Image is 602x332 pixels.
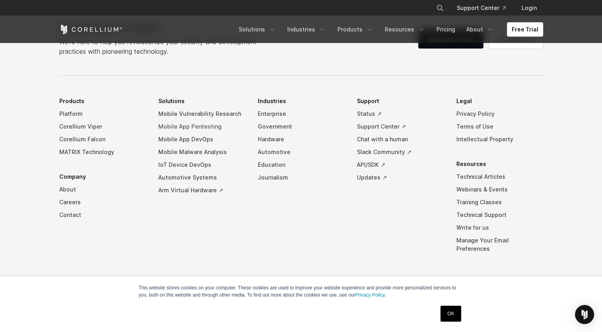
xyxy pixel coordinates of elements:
a: Solutions [234,22,281,37]
a: Automotive Systems [158,171,245,184]
a: Journalism [258,171,345,184]
a: About [462,22,499,37]
p: We’re here to help you revolutionize your security and development practices with pioneering tech... [59,37,263,56]
p: This website stores cookies on your computer. These cookies are used to improve your website expe... [139,284,464,299]
a: Free Trial [507,22,543,37]
a: MATRIX Technology [59,146,146,158]
a: Support Center [450,1,512,15]
a: Corellium Home [59,25,123,34]
a: Careers [59,196,146,209]
a: Manage Your Email Preferences [456,234,543,255]
a: Technical Support [456,209,543,221]
a: Pricing [432,22,460,37]
a: Privacy Policy. [355,292,386,298]
div: Navigation Menu [234,22,543,37]
div: Navigation Menu [59,95,543,267]
button: Search [433,1,447,15]
a: Hardware [258,133,345,146]
a: Slack Community ↗ [357,146,444,158]
a: Webinars & Events [456,183,543,196]
div: Navigation Menu [427,1,543,15]
a: Government [258,120,345,133]
a: Updates ↗ [357,171,444,184]
a: Login [515,1,543,15]
a: Corellium Viper [59,120,146,133]
a: Privacy Policy [456,107,543,120]
a: Enterprise [258,107,345,120]
a: IoT Device DevOps [158,158,245,171]
a: Technical Articles [456,170,543,183]
a: Status ↗ [357,107,444,120]
a: API/SDK ↗ [357,158,444,171]
a: Support Center ↗ [357,120,444,133]
a: Mobile App DevOps [158,133,245,146]
a: Chat with a human [357,133,444,146]
a: Intellectual Property [456,133,543,146]
a: Contact [59,209,146,221]
a: Resources [380,22,430,37]
a: OK [440,306,461,322]
a: Platform [59,107,146,120]
a: Corellium Falcon [59,133,146,146]
a: Mobile Vulnerability Research [158,107,245,120]
div: Open Intercom Messenger [575,305,594,324]
a: About [59,183,146,196]
a: Terms of Use [456,120,543,133]
a: Mobile Malware Analysis [158,146,245,158]
a: Education [258,158,345,171]
a: Industries [282,22,331,37]
a: Training Classes [456,196,543,209]
a: Products [333,22,378,37]
a: Mobile App Pentesting [158,120,245,133]
a: Automotive [258,146,345,158]
a: Arm Virtual Hardware ↗ [158,184,245,197]
a: Write for us [456,221,543,234]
